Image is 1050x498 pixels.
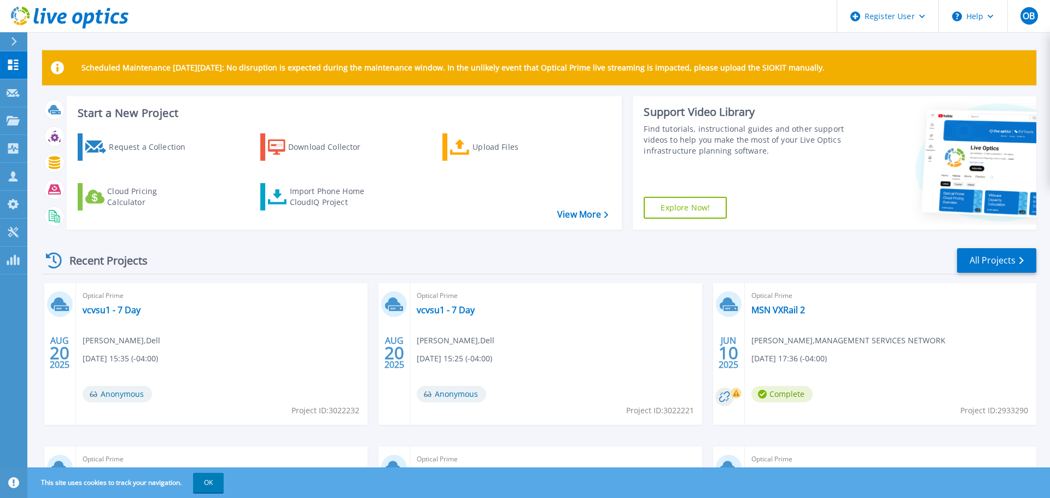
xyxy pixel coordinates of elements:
div: Recent Projects [42,247,162,274]
span: Optical Prime [751,290,1030,302]
span: Project ID: 3022221 [626,405,694,417]
a: Explore Now! [644,197,727,219]
div: Upload Files [472,136,560,158]
span: Optical Prime [83,290,361,302]
span: Project ID: 2933290 [960,405,1028,417]
span: Anonymous [83,386,152,402]
button: OK [193,473,224,493]
div: Support Video Library [644,105,849,119]
a: vcvsu1 - 7 Day [417,304,475,315]
span: 10 [719,348,738,358]
div: JUN 2025 [718,333,739,373]
span: [DATE] 17:36 (-04:00) [751,353,827,365]
h3: Start a New Project [78,107,608,119]
span: This site uses cookies to track your navigation. [30,473,224,493]
span: Project ID: 3022232 [291,405,359,417]
span: Optical Prime [751,453,1030,465]
span: [PERSON_NAME] , MANAGEMENT SERVICES NETWORK [751,335,946,347]
div: AUG 2025 [49,333,70,373]
span: [PERSON_NAME] , Dell [83,335,160,347]
span: 20 [384,348,404,358]
span: Complete [751,386,813,402]
div: Find tutorials, instructional guides and other support videos to help you make the most of your L... [644,124,849,156]
span: OB [1023,11,1035,20]
a: All Projects [957,248,1036,273]
a: MSN VXRail 2 [751,304,805,315]
span: Optical Prime [417,290,695,302]
span: 20 [50,348,69,358]
a: Cloud Pricing Calculator [78,183,200,210]
span: Optical Prime [83,453,361,465]
span: [DATE] 15:25 (-04:00) [417,353,492,365]
a: View More [557,209,608,220]
a: Download Collector [260,133,382,161]
div: AUG 2025 [384,333,405,373]
div: Cloud Pricing Calculator [107,186,195,208]
p: Scheduled Maintenance [DATE][DATE]: No disruption is expected during the maintenance window. In t... [81,63,825,72]
span: [DATE] 15:35 (-04:00) [83,353,158,365]
span: Optical Prime [417,453,695,465]
span: [PERSON_NAME] , Dell [417,335,494,347]
a: Request a Collection [78,133,200,161]
span: Anonymous [417,386,486,402]
div: Request a Collection [109,136,196,158]
a: vcvsu1 - 7 Day [83,304,141,315]
div: Download Collector [288,136,376,158]
a: Upload Files [442,133,564,161]
div: Import Phone Home CloudIQ Project [290,186,375,208]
